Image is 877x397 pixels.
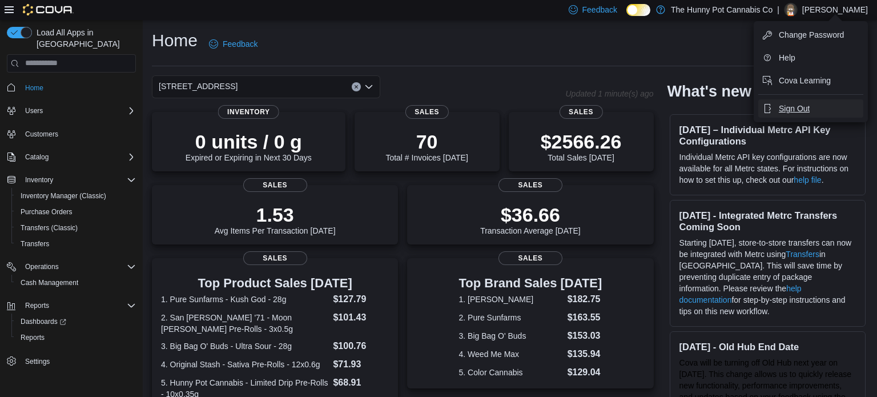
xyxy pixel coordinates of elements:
a: Purchase Orders [16,205,77,219]
div: Total Sales [DATE] [541,130,622,162]
span: Load All Apps in [GEOGRAPHIC_DATA] [32,27,136,50]
a: Transfers [16,237,54,251]
span: Sales [498,251,562,265]
span: Purchase Orders [21,207,73,216]
span: Transfers [21,239,49,248]
span: Catalog [25,153,49,162]
span: [STREET_ADDRESS] [159,79,238,93]
span: Reports [25,301,49,310]
p: Individual Metrc API key configurations are now available for all Metrc states. For instructions ... [679,151,856,186]
h3: Top Product Sales [DATE] [161,276,389,290]
button: Catalog [2,149,140,165]
button: Settings [2,352,140,369]
dd: $127.79 [333,292,389,306]
span: Customers [25,130,58,139]
dd: $163.55 [568,311,602,324]
span: Reports [21,299,136,312]
span: Reports [16,331,136,344]
button: Operations [2,259,140,275]
span: Inventory [21,173,136,187]
a: Dashboards [11,314,140,330]
div: Total # Invoices [DATE] [385,130,468,162]
div: Expired or Expiring in Next 30 Days [186,130,312,162]
span: Catalog [21,150,136,164]
h1: Home [152,29,198,52]
dd: $101.43 [333,311,389,324]
a: Feedback [204,33,262,55]
p: | [777,3,779,17]
span: Feedback [223,38,258,50]
dt: 2. Pure Sunfarms [459,312,563,323]
div: Transaction Average [DATE] [480,203,581,235]
a: Cash Management [16,276,83,290]
a: help documentation [679,284,802,304]
dt: 4. Original Stash - Sativa Pre-Rolls - 12x0.6g [161,359,328,370]
span: Sales [243,251,307,265]
button: Sign Out [758,99,863,118]
span: Inventory [25,175,53,185]
span: Dashboards [21,317,66,326]
button: Catalog [21,150,53,164]
span: Transfers (Classic) [16,221,136,235]
h2: What's new [667,82,751,101]
a: Dashboards [16,315,71,328]
span: Purchase Orders [16,205,136,219]
span: Operations [21,260,136,274]
dd: $68.91 [333,376,389,390]
span: Change Password [779,29,844,41]
button: Home [2,79,140,96]
a: Inventory Manager (Classic) [16,189,111,203]
span: Reports [21,333,45,342]
p: The Hunny Pot Cannabis Co [671,3,773,17]
a: Reports [16,331,49,344]
span: Feedback [582,4,617,15]
h3: [DATE] - Old Hub End Date [679,341,856,352]
a: Transfers (Classic) [16,221,82,235]
dd: $153.03 [568,329,602,343]
span: Cash Management [21,278,78,287]
a: Transfers [786,250,819,259]
button: Reports [11,330,140,346]
span: Home [25,83,43,93]
dt: 3. Big Bag O' Buds [459,330,563,342]
input: Dark Mode [626,4,650,16]
p: 0 units / 0 g [186,130,312,153]
span: Cash Management [16,276,136,290]
span: Users [25,106,43,115]
dt: 4. Weed Me Max [459,348,563,360]
dd: $182.75 [568,292,602,306]
a: Home [21,81,48,95]
button: Open list of options [364,82,373,91]
span: Home [21,81,136,95]
button: Operations [21,260,63,274]
span: Transfers [16,237,136,251]
span: Cova Learning [779,75,831,86]
p: 70 [385,130,468,153]
dt: 2. San [PERSON_NAME] '71 - Moon [PERSON_NAME] Pre-Rolls - 3x0.5g [161,312,328,335]
button: Transfers (Classic) [11,220,140,236]
h3: Top Brand Sales [DATE] [459,276,602,290]
span: Sales [243,178,307,192]
p: Updated 1 minute(s) ago [565,89,653,98]
button: Users [21,104,47,118]
p: Starting [DATE], store-to-store transfers can now be integrated with Metrc using in [GEOGRAPHIC_D... [679,237,856,317]
button: Clear input [352,82,361,91]
button: Reports [2,298,140,314]
button: Inventory [21,173,58,187]
button: Inventory Manager (Classic) [11,188,140,204]
button: Transfers [11,236,140,252]
p: 1.53 [215,203,336,226]
span: Users [21,104,136,118]
h3: [DATE] – Individual Metrc API Key Configurations [679,124,856,147]
button: Change Password [758,26,863,44]
dt: 1. [PERSON_NAME] [459,294,563,305]
a: Settings [21,355,54,368]
span: Customers [21,127,136,141]
span: Inventory Manager (Classic) [21,191,106,200]
a: help file [794,175,821,185]
dd: $71.93 [333,358,389,371]
dd: $100.76 [333,339,389,353]
p: [PERSON_NAME] [802,3,868,17]
span: Transfers (Classic) [21,223,78,232]
p: $2566.26 [541,130,622,153]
